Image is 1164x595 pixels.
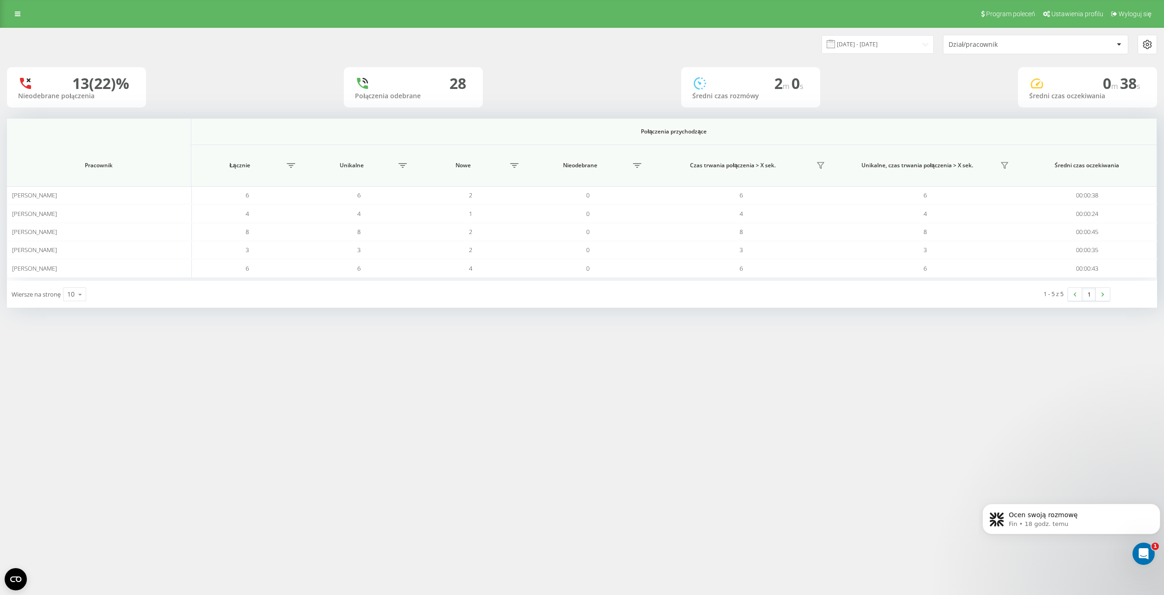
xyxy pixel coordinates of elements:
span: 3 [924,246,927,254]
td: 00:00:45 [1018,223,1157,241]
a: 1 [1082,288,1096,301]
span: 8 [357,228,361,236]
span: 4 [469,264,472,272]
span: Wyloguj się [1119,10,1151,18]
div: 1 - 5 z 5 [1044,289,1063,298]
span: [PERSON_NAME] [12,264,57,272]
span: 2 [469,228,472,236]
span: [PERSON_NAME] [12,191,57,199]
span: 8 [924,228,927,236]
span: m [1111,81,1120,91]
iframe: Intercom live chat [1132,543,1155,565]
span: 4 [357,209,361,218]
span: Unikalne [308,162,396,169]
div: 13 (22)% [72,75,129,92]
span: 8 [246,228,249,236]
span: 0 [1103,73,1120,93]
span: Połączenia przychodzące [244,128,1104,135]
span: Czas trwania połączenia > X sek. [654,162,812,169]
div: Nieodebrane połączenia [18,92,135,100]
span: Program poleceń [986,10,1035,18]
span: 2 [469,191,472,199]
span: 0 [586,209,589,218]
button: Open CMP widget [5,568,27,590]
span: 6 [246,264,249,272]
span: 38 [1120,73,1140,93]
span: s [1137,81,1140,91]
span: 0 [791,73,803,93]
span: 0 [586,228,589,236]
span: Wiersze na stronę [12,290,61,298]
span: 3 [740,246,743,254]
span: Łącznie [196,162,284,169]
div: 28 [449,75,466,92]
span: 2 [469,246,472,254]
span: 6 [357,264,361,272]
span: m [783,81,791,91]
span: 0 [586,191,589,199]
td: 00:00:38 [1018,186,1157,204]
span: [PERSON_NAME] [12,246,57,254]
span: 0 [586,264,589,272]
span: Unikalne, czas trwania połączenia > X sek. [839,162,996,169]
div: Dział/pracownik [949,41,1059,49]
span: 6 [246,191,249,199]
td: 00:00:43 [1018,259,1157,277]
span: 6 [740,264,743,272]
span: 4 [924,209,927,218]
div: 10 [67,290,75,299]
iframe: Intercom notifications wiadomość [979,484,1164,570]
span: Ustawienia profilu [1051,10,1103,18]
span: Nieodebrane [531,162,630,169]
span: Średni czas oczekiwania [1029,162,1145,169]
span: Nowe [419,162,507,169]
span: [PERSON_NAME] [12,228,57,236]
span: 4 [246,209,249,218]
span: 1 [469,209,472,218]
span: 1 [1151,543,1159,550]
span: 0 [586,246,589,254]
span: 6 [357,191,361,199]
span: 3 [246,246,249,254]
span: [PERSON_NAME] [12,209,57,218]
span: 6 [740,191,743,199]
span: 6 [924,264,927,272]
td: 00:00:24 [1018,204,1157,222]
span: s [800,81,803,91]
span: 8 [740,228,743,236]
div: Połączenia odebrane [355,92,472,100]
td: 00:00:35 [1018,241,1157,259]
span: 6 [924,191,927,199]
div: Średni czas rozmówy [692,92,809,100]
span: Pracownik [20,162,177,169]
span: 4 [740,209,743,218]
span: 2 [774,73,791,93]
span: 3 [357,246,361,254]
div: Średni czas oczekiwania [1029,92,1146,100]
